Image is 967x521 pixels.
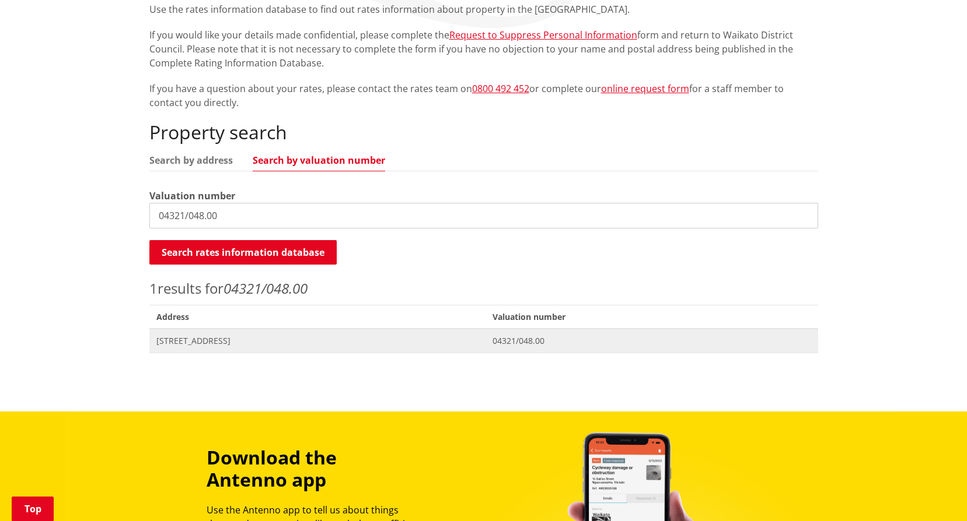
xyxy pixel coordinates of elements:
h2: Property search [149,121,818,143]
p: If you would like your details made confidential, please complete the form and return to Waikato ... [149,28,818,70]
a: Search by address [149,156,233,165]
h3: Download the Antenno app [207,446,418,491]
span: 1 [149,279,158,298]
p: If you have a question about your rates, please contact the rates team on or complete our for a s... [149,82,818,110]
a: Top [12,497,54,521]
a: Search by valuation number [253,156,385,165]
a: Request to Suppress Personal Information [449,29,637,41]
a: 0800 492 452 [472,82,529,95]
a: online request form [601,82,689,95]
em: 04321/048.00 [224,279,308,298]
button: Search rates information database [149,240,337,265]
a: [STREET_ADDRESS] 04321/048.00 [149,329,818,353]
span: [STREET_ADDRESS] [156,335,479,347]
p: results for [149,278,818,299]
span: 04321/048.00 [493,335,811,347]
iframe: Messenger Launcher [913,472,955,514]
input: e.g. 03920/020.01A [149,203,818,228]
p: Use the rates information database to find out rates information about property in the [GEOGRAPHI... [149,2,818,16]
span: Address [149,305,486,329]
label: Valuation number [149,189,235,203]
span: Valuation number [486,305,818,329]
